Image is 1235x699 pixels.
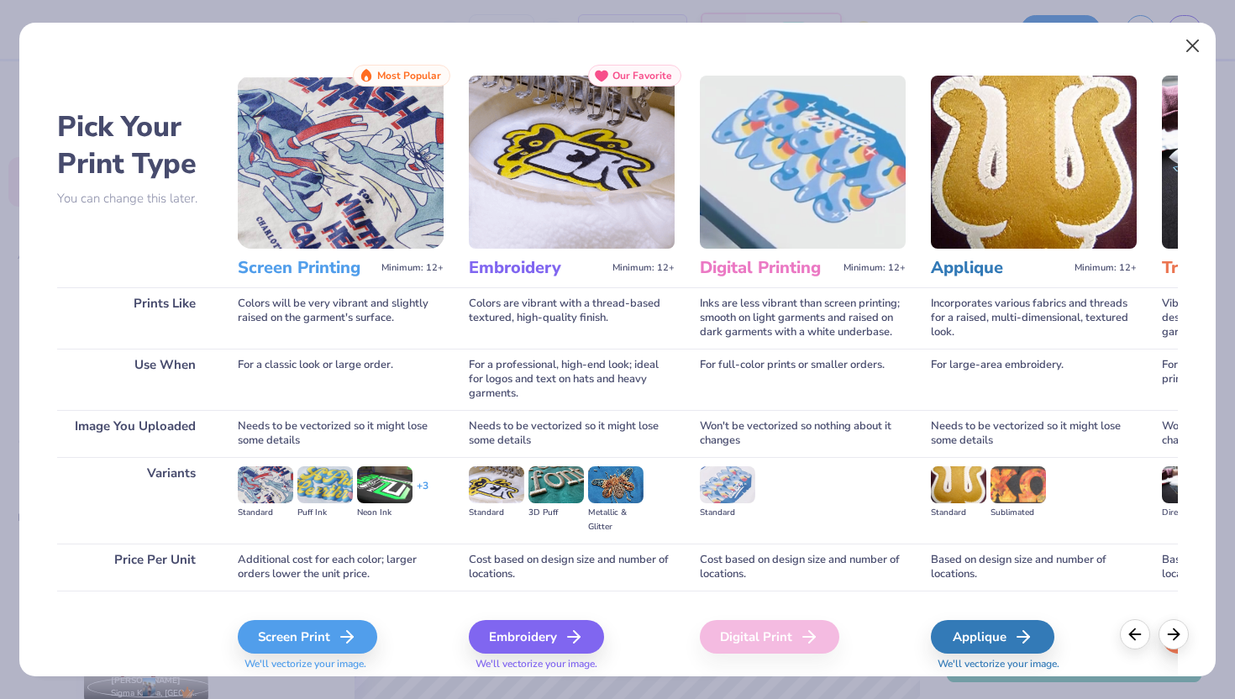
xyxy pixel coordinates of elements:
[469,410,675,457] div: Needs to be vectorized so it might lose some details
[931,349,1137,410] div: For large-area embroidery.
[238,257,375,279] h3: Screen Printing
[700,349,906,410] div: For full-color prints or smaller orders.
[588,466,644,503] img: Metallic & Glitter
[469,257,606,279] h3: Embroidery
[931,287,1137,349] div: Incorporates various fabrics and threads for a raised, multi-dimensional, textured look.
[469,506,524,520] div: Standard
[1162,466,1217,503] img: Direct-to-film
[238,76,444,249] img: Screen Printing
[381,262,444,274] span: Minimum: 12+
[238,544,444,591] div: Additional cost for each color; larger orders lower the unit price.
[377,70,441,81] span: Most Popular
[931,410,1137,457] div: Needs to be vectorized so it might lose some details
[238,620,377,654] div: Screen Print
[238,349,444,410] div: For a classic look or large order.
[931,620,1054,654] div: Applique
[1177,30,1209,62] button: Close
[1075,262,1137,274] span: Minimum: 12+
[528,466,584,503] img: 3D Puff
[700,76,906,249] img: Digital Printing
[588,506,644,534] div: Metallic & Glitter
[700,544,906,591] div: Cost based on design size and number of locations.
[700,620,839,654] div: Digital Print
[57,544,213,591] div: Price Per Unit
[612,70,672,81] span: Our Favorite
[57,108,213,182] h2: Pick Your Print Type
[57,287,213,349] div: Prints Like
[57,349,213,410] div: Use When
[357,466,413,503] img: Neon Ink
[700,410,906,457] div: Won't be vectorized so nothing about it changes
[469,620,604,654] div: Embroidery
[417,479,428,507] div: + 3
[612,262,675,274] span: Minimum: 12+
[931,544,1137,591] div: Based on design size and number of locations.
[991,466,1046,503] img: Sublimated
[238,287,444,349] div: Colors will be very vibrant and slightly raised on the garment's surface.
[528,506,584,520] div: 3D Puff
[931,76,1137,249] img: Applique
[469,287,675,349] div: Colors are vibrant with a thread-based textured, high-quality finish.
[843,262,906,274] span: Minimum: 12+
[57,410,213,457] div: Image You Uploaded
[931,657,1137,671] span: We'll vectorize your image.
[469,544,675,591] div: Cost based on design size and number of locations.
[931,506,986,520] div: Standard
[1162,506,1217,520] div: Direct-to-film
[469,657,675,671] span: We'll vectorize your image.
[700,287,906,349] div: Inks are less vibrant than screen printing; smooth on light garments and raised on dark garments ...
[931,466,986,503] img: Standard
[238,657,444,671] span: We'll vectorize your image.
[469,466,524,503] img: Standard
[700,257,837,279] h3: Digital Printing
[238,506,293,520] div: Standard
[357,506,413,520] div: Neon Ink
[238,410,444,457] div: Needs to be vectorized so it might lose some details
[991,506,1046,520] div: Sublimated
[297,506,353,520] div: Puff Ink
[931,257,1068,279] h3: Applique
[238,466,293,503] img: Standard
[469,349,675,410] div: For a professional, high-end look; ideal for logos and text on hats and heavy garments.
[57,457,213,544] div: Variants
[57,192,213,206] p: You can change this later.
[297,466,353,503] img: Puff Ink
[469,76,675,249] img: Embroidery
[700,466,755,503] img: Standard
[700,506,755,520] div: Standard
